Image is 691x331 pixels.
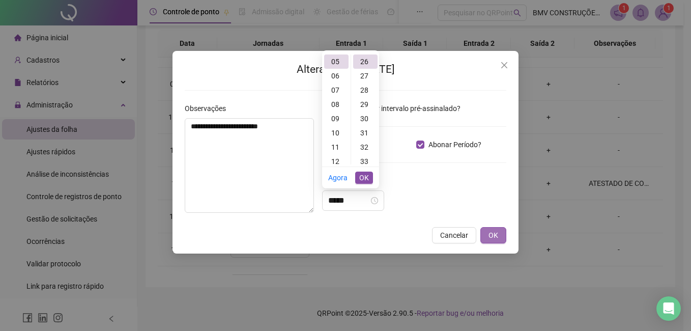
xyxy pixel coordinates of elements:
[324,112,349,126] div: 09
[353,54,378,69] div: 26
[353,97,378,112] div: 29
[328,174,348,182] a: Agora
[324,154,349,169] div: 12
[359,172,369,183] span: OK
[324,126,349,140] div: 10
[324,69,349,83] div: 06
[324,54,349,69] div: 05
[330,103,465,114] span: Desconsiderar intervalo pré-assinalado?
[432,227,476,243] button: Cancelar
[496,57,512,73] button: Close
[488,230,498,241] span: OK
[353,140,378,154] div: 32
[185,61,506,78] h2: Alterar no dia [DATE]
[353,112,378,126] div: 30
[185,103,233,114] label: Observações
[324,97,349,112] div: 08
[353,83,378,97] div: 28
[324,83,349,97] div: 07
[424,139,485,150] span: Abonar Período?
[353,126,378,140] div: 31
[355,172,373,184] button: OK
[353,154,378,169] div: 33
[656,296,681,321] div: Open Intercom Messenger
[440,230,468,241] span: Cancelar
[500,61,508,69] span: close
[480,227,506,243] button: OK
[324,140,349,154] div: 11
[353,69,378,83] div: 27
